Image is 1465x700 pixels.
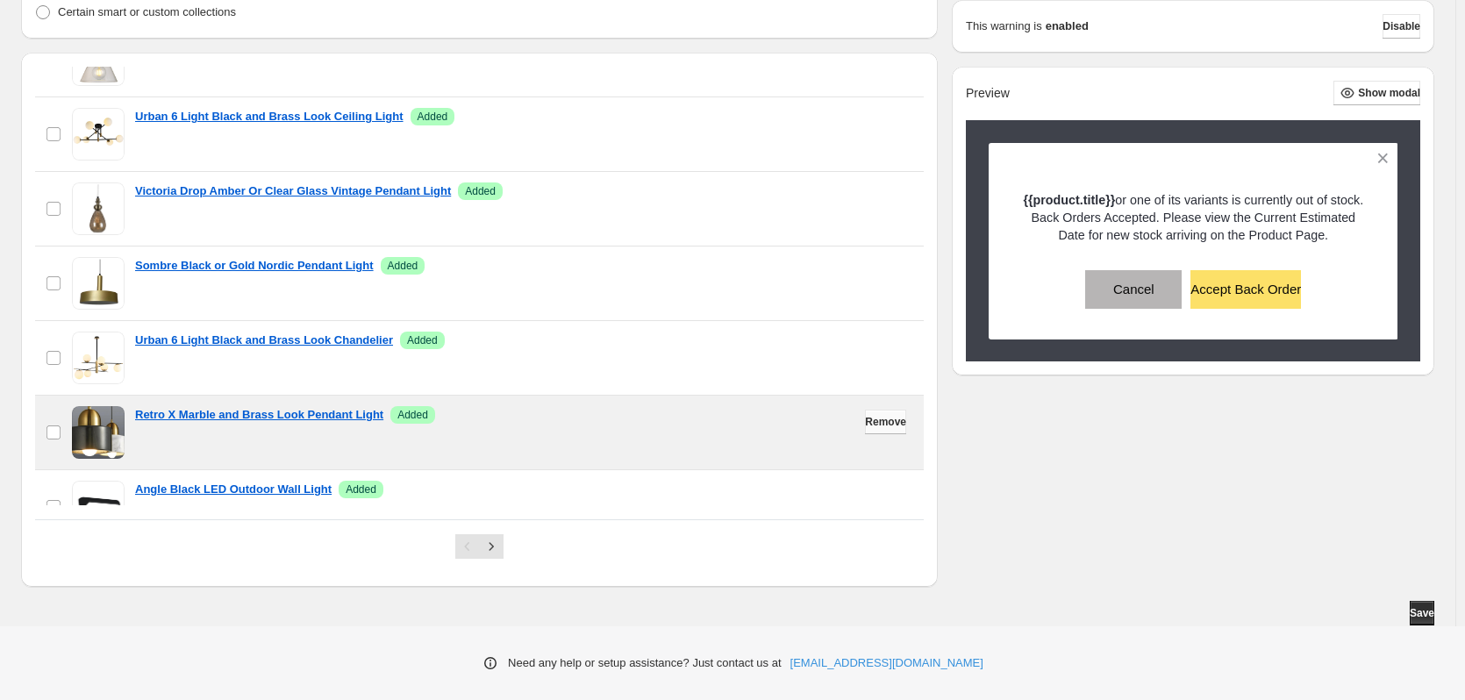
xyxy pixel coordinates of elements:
[465,184,496,198] span: Added
[1410,606,1434,620] span: Save
[135,332,393,349] a: Urban 6 Light Black and Brass Look Chandelier
[58,4,236,21] p: Certain smart or custom collections
[135,108,404,125] a: Urban 6 Light Black and Brass Look Ceiling Light
[1046,18,1089,35] strong: enabled
[790,654,983,672] a: [EMAIL_ADDRESS][DOMAIN_NAME]
[966,86,1010,101] h2: Preview
[135,182,451,200] a: Victoria Drop Amber Or Clear Glass Vintage Pendant Light
[397,408,428,422] span: Added
[479,534,504,559] button: Next
[135,257,374,275] a: Sombre Black or Gold Nordic Pendant Light
[135,481,332,498] a: Angle Black LED Outdoor Wall Light
[455,534,504,559] nav: Pagination
[1190,270,1301,309] button: Accept Back Order
[407,333,438,347] span: Added
[1383,19,1420,33] span: Disable
[1023,193,1115,207] strong: {{product.title}}
[1383,14,1420,39] button: Disable
[388,259,418,273] span: Added
[966,18,1042,35] p: This warning is
[72,481,125,533] img: Angle Black LED Outdoor Wall Light
[72,406,125,459] img: Retro X Marble and Brass Look Pendant Light
[346,482,376,496] span: Added
[1410,601,1434,625] button: Save
[1085,270,1182,309] button: Cancel
[72,257,125,310] img: Sombre Black or Gold Nordic Pendant Light
[865,415,906,429] span: Remove
[72,108,125,161] img: Urban 6 Light Black and Brass Look Ceiling Light
[1333,81,1420,105] button: Show modal
[865,410,906,434] button: Remove
[418,110,448,124] span: Added
[1358,86,1420,100] span: Show modal
[1019,191,1368,244] p: or one of its variants is currently out of stock. Back Orders Accepted. Please view the Current E...
[135,406,383,424] a: Retro X Marble and Brass Look Pendant Light
[72,332,125,384] img: Urban 6 Light Black and Brass Look Chandelier
[72,182,125,235] img: Victoria Drop Amber Or Clear Glass Vintage Pendant Light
